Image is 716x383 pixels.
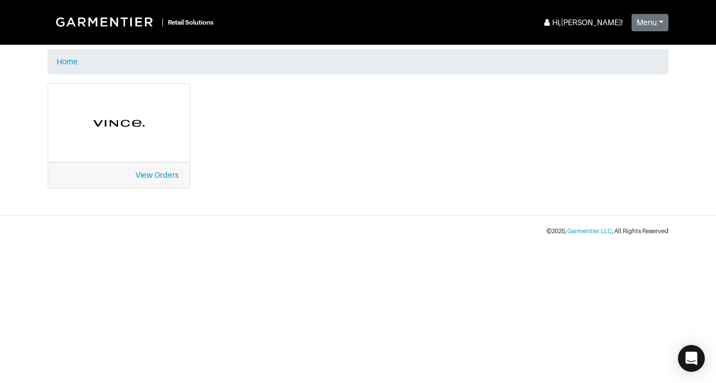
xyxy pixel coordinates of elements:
[48,9,218,35] a: |Retail Solutions
[162,16,163,28] div: |
[59,95,178,151] img: cyAkLTq7csKWtL9WARqkkVaF.png
[567,228,612,234] a: Garmentier LLC
[135,171,178,179] a: View Orders
[50,11,162,32] img: Garmentier
[48,49,668,74] nav: breadcrumb
[56,57,78,66] a: Home
[168,19,214,26] small: Retail Solutions
[678,345,705,372] div: Open Intercom Messenger
[542,17,623,29] div: Hi, [PERSON_NAME] !
[632,14,668,31] button: Menu
[547,228,668,234] small: © 2025 , , All Rights Reserved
